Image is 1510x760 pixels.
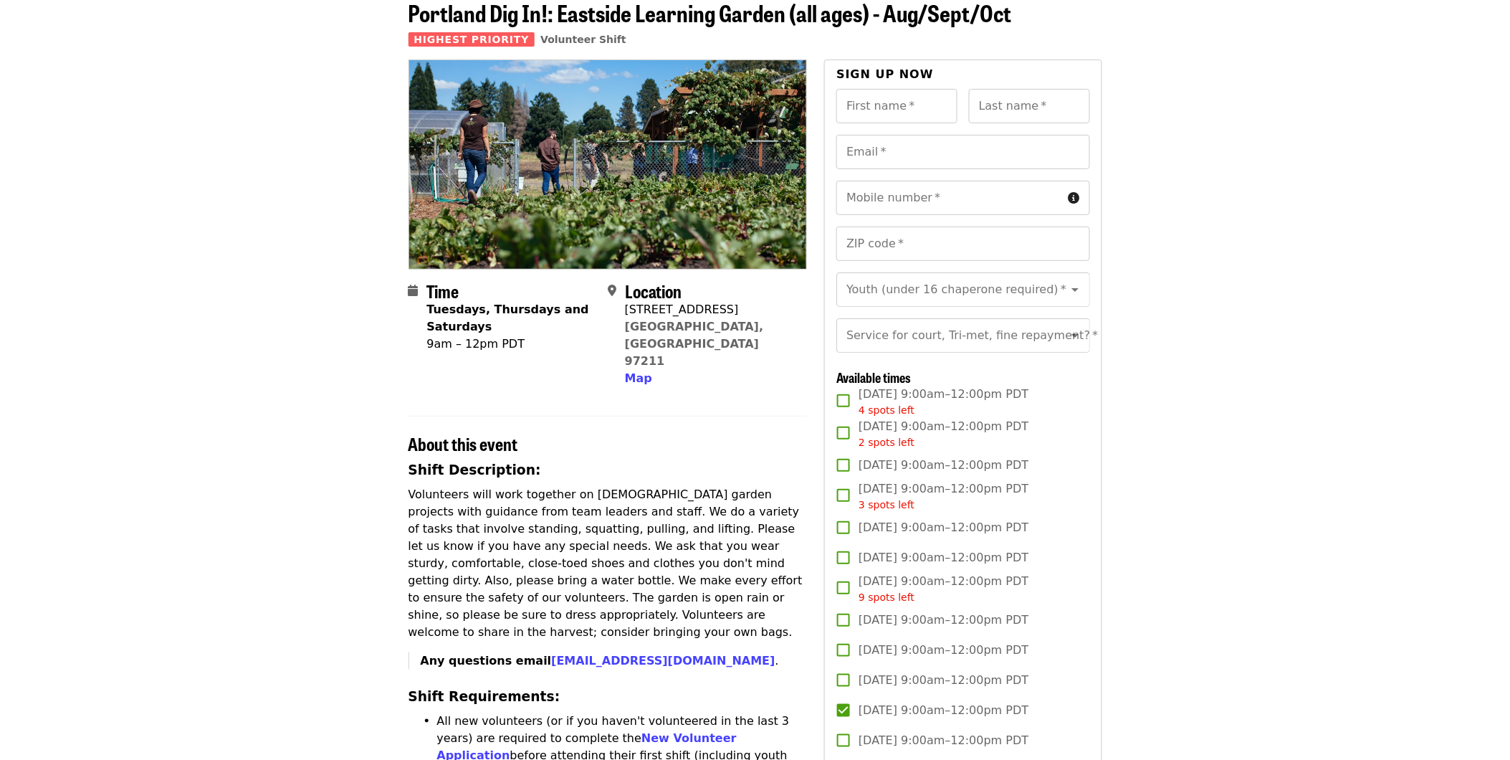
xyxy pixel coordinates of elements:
[836,181,1062,215] input: Mobile number
[859,612,1028,629] span: [DATE] 9:00am–12:00pm PDT
[859,499,914,510] span: 3 spots left
[859,573,1028,605] span: [DATE] 9:00am–12:00pm PDT
[625,320,764,368] a: [GEOGRAPHIC_DATA], [GEOGRAPHIC_DATA] 97211
[408,486,808,641] p: Volunteers will work together on [DEMOGRAPHIC_DATA] garden projects with guidance from team leade...
[408,32,535,47] span: Highest Priority
[625,371,652,385] span: Map
[409,60,807,268] img: Portland Dig In!: Eastside Learning Garden (all ages) - Aug/Sept/Oct organized by Oregon Food Bank
[859,437,914,448] span: 2 spots left
[859,702,1028,719] span: [DATE] 9:00am–12:00pm PDT
[625,301,795,318] div: [STREET_ADDRESS]
[859,457,1028,474] span: [DATE] 9:00am–12:00pm PDT
[540,34,626,45] a: Volunteer Shift
[836,135,1089,169] input: Email
[427,303,589,333] strong: Tuesdays, Thursdays and Saturdays
[408,689,560,704] strong: Shift Requirements:
[859,592,914,603] span: 9 spots left
[836,368,911,386] span: Available times
[1065,326,1085,346] button: Open
[408,462,541,478] strong: Shift Description:
[421,654,775,668] strong: Any questions email
[551,654,775,668] a: [EMAIL_ADDRESS][DOMAIN_NAME]
[625,370,652,387] button: Map
[859,642,1028,659] span: [DATE] 9:00am–12:00pm PDT
[625,278,682,303] span: Location
[408,284,419,298] i: calendar icon
[1065,280,1085,300] button: Open
[608,284,616,298] i: map-marker-alt icon
[836,227,1089,261] input: ZIP code
[836,67,934,81] span: Sign up now
[836,89,957,123] input: First name
[859,549,1028,566] span: [DATE] 9:00am–12:00pm PDT
[859,418,1028,450] span: [DATE] 9:00am–12:00pm PDT
[408,431,518,456] span: About this event
[859,404,914,416] span: 4 spots left
[859,519,1028,536] span: [DATE] 9:00am–12:00pm PDT
[859,672,1028,689] span: [DATE] 9:00am–12:00pm PDT
[969,89,1090,123] input: Last name
[859,386,1028,418] span: [DATE] 9:00am–12:00pm PDT
[1069,191,1080,205] i: circle-info icon
[859,480,1028,513] span: [DATE] 9:00am–12:00pm PDT
[859,732,1028,749] span: [DATE] 9:00am–12:00pm PDT
[427,336,596,353] div: 9am – 12pm PDT
[427,278,459,303] span: Time
[421,652,808,670] p: .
